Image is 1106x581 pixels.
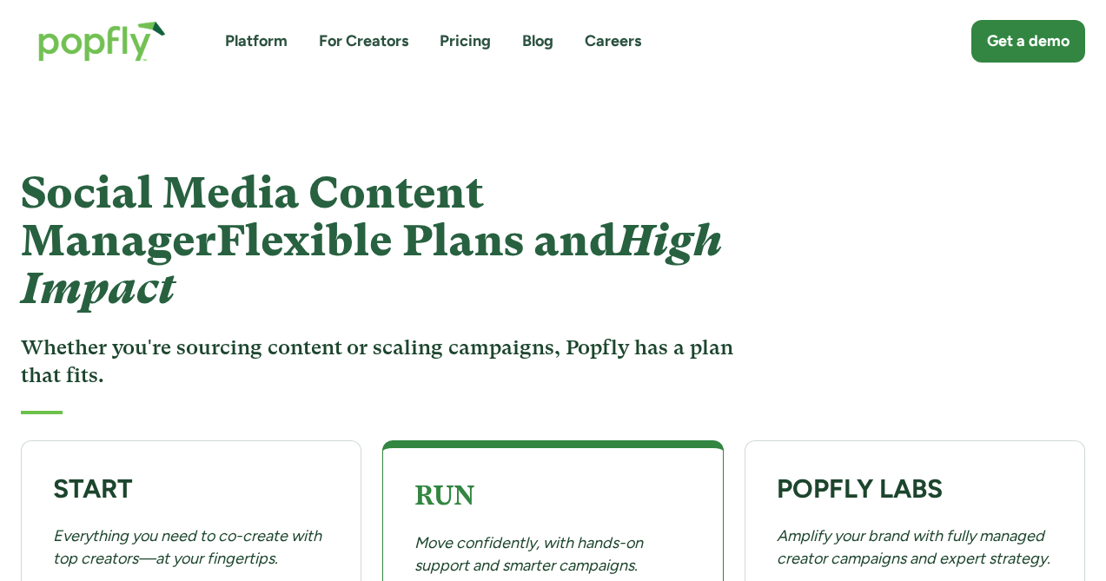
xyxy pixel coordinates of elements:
a: home [21,3,183,79]
a: Pricing [440,30,491,52]
h3: Whether you're sourcing content or scaling campaigns, Popfly has a plan that fits. [21,333,741,390]
strong: START [53,472,133,505]
em: Move confidently, with hands-on support and smarter campaigns. [414,533,643,574]
strong: POPFLY LABS [777,472,943,505]
em: Amplify your brand with fully managed creator campaigns and expert strategy. [777,526,1050,567]
em: Everything you need to co-create with top creators—at your fingertips. [53,526,321,567]
a: Get a demo [971,20,1085,63]
span: Flexible Plans and [21,215,722,314]
strong: RUN [414,480,474,511]
a: Blog [522,30,553,52]
em: High Impact [21,215,722,314]
a: For Creators [319,30,408,52]
div: Get a demo [987,30,1070,52]
a: Platform [225,30,288,52]
a: Careers [585,30,641,52]
h1: Social Media Content Manager [21,169,741,313]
